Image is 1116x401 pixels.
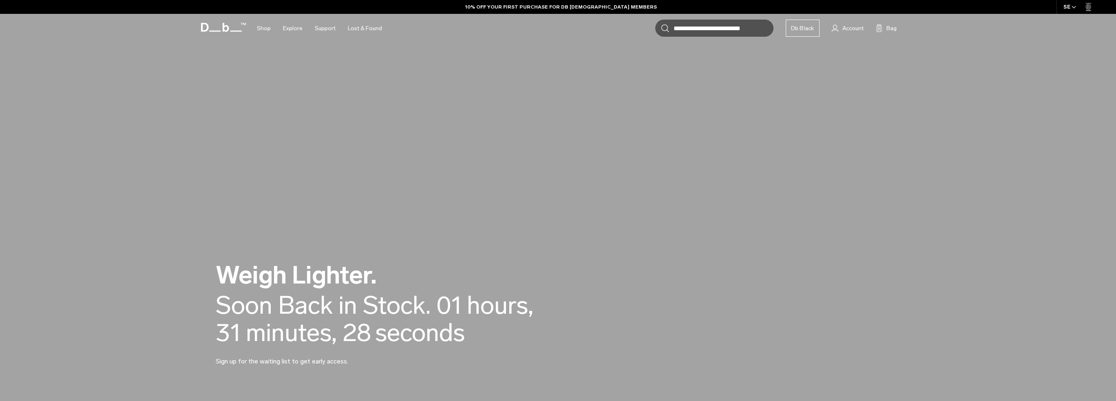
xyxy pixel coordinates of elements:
h2: Weigh Lighter. [216,263,583,288]
span: minutes [246,319,337,346]
a: Lost & Found [348,14,382,43]
p: Sign up for the waiting list to get early access. [216,347,411,366]
a: Explore [283,14,303,43]
span: 31 [216,319,242,346]
a: Db Black [786,20,820,37]
button: Bag [876,23,897,33]
a: Support [315,14,336,43]
a: Shop [257,14,271,43]
a: Account [832,23,864,33]
span: 28 [343,319,371,346]
span: Bag [886,24,897,33]
div: Soon Back in Stock. [216,292,431,319]
span: Account [842,24,864,33]
nav: Main Navigation [251,14,388,43]
span: hours, [467,292,533,319]
a: 10% OFF YOUR FIRST PURCHASE FOR DB [DEMOGRAPHIC_DATA] MEMBERS [465,3,657,11]
span: , [331,318,337,348]
span: 01 [437,292,463,319]
span: seconds [375,319,465,346]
